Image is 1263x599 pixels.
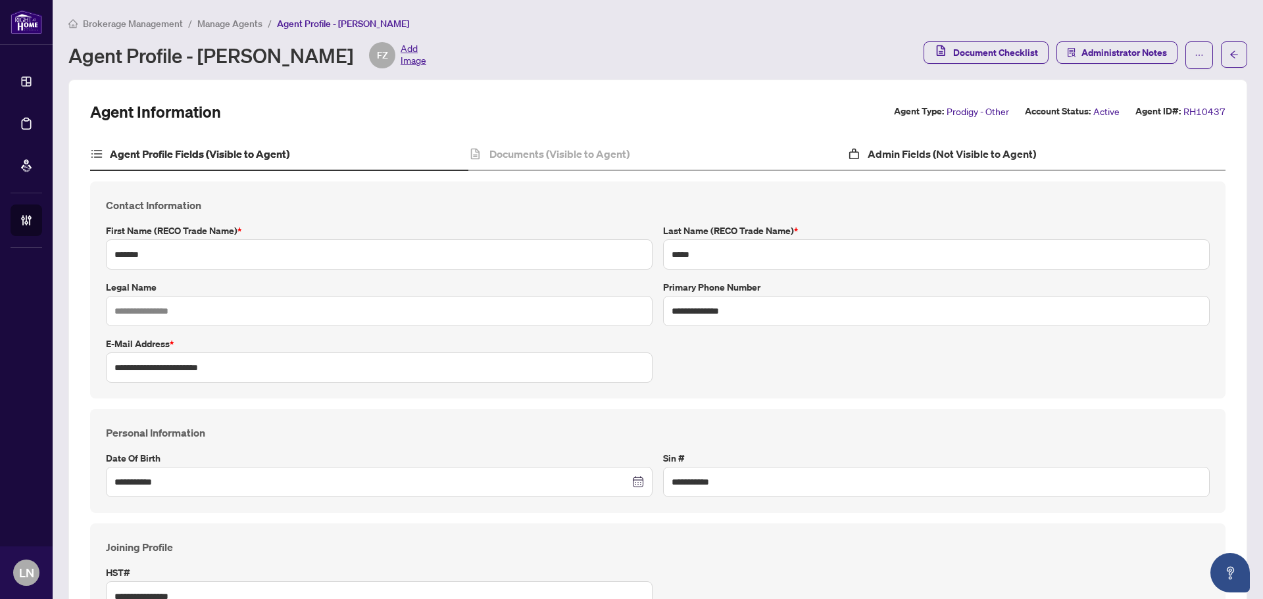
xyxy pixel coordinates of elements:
[1093,104,1120,119] span: Active
[1081,42,1167,63] span: Administrator Notes
[277,18,409,30] span: Agent Profile - [PERSON_NAME]
[868,146,1036,162] h4: Admin Fields (Not Visible to Agent)
[1025,104,1091,119] label: Account Status:
[1229,50,1239,59] span: arrow-left
[1195,51,1204,60] span: ellipsis
[401,42,426,68] span: Add Image
[197,18,262,30] span: Manage Agents
[106,337,653,351] label: E-mail Address
[953,42,1038,63] span: Document Checklist
[1067,48,1076,57] span: solution
[106,451,653,466] label: Date of Birth
[924,41,1049,64] button: Document Checklist
[377,48,388,62] span: FZ
[106,197,1210,213] h4: Contact Information
[1056,41,1177,64] button: Administrator Notes
[268,16,272,31] li: /
[106,425,1210,441] h4: Personal Information
[1183,104,1226,119] span: RH10437
[663,451,1210,466] label: Sin #
[106,224,653,238] label: First Name (RECO Trade Name)
[19,563,34,582] span: LN
[106,280,653,295] label: Legal Name
[947,104,1009,119] span: Prodigy - Other
[106,565,653,580] label: HST#
[894,104,944,119] label: Agent Type:
[663,280,1210,295] label: Primary Phone Number
[1210,553,1250,592] button: Open asap
[106,539,1210,555] h4: Joining Profile
[624,247,640,262] keeper-lock: Open Keeper Popup
[489,146,630,162] h4: Documents (Visible to Agent)
[1135,104,1181,119] label: Agent ID#:
[68,42,426,68] div: Agent Profile - [PERSON_NAME]
[663,224,1210,238] label: Last Name (RECO Trade Name)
